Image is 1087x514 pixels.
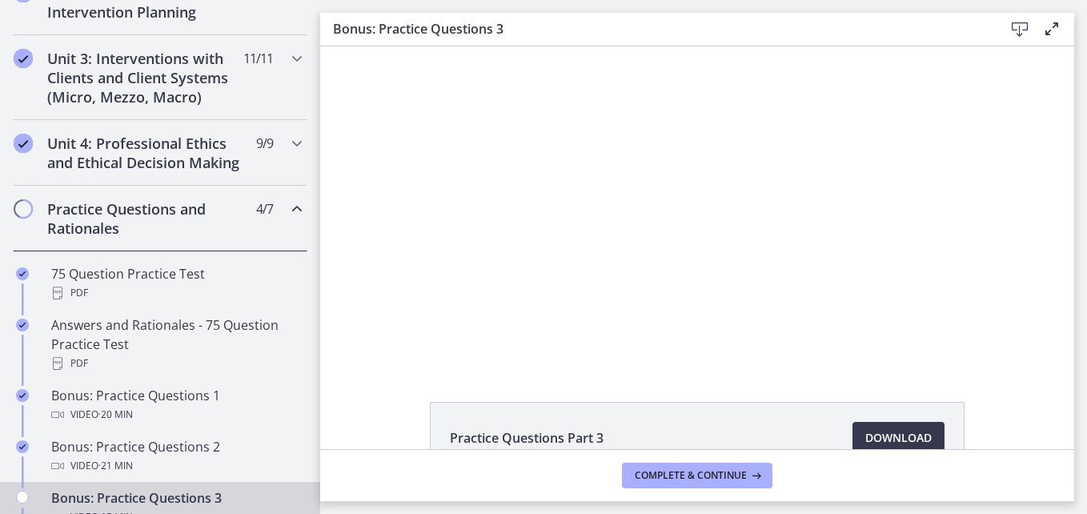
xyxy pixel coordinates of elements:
span: · 20 min [98,405,133,424]
i: Completed [16,440,29,453]
h3: Bonus: Practice Questions 3 [333,19,978,38]
div: Bonus: Practice Questions 2 [51,437,301,476]
div: 75 Question Practice Test [51,264,301,303]
div: Video [51,405,301,424]
button: Complete & continue [622,463,772,488]
iframe: Video Lesson [320,46,1074,365]
span: 11 / 11 [243,49,273,68]
a: Download [852,422,945,454]
div: Answers and Rationales - 75 Question Practice Test [51,315,301,373]
span: 9 / 9 [256,134,273,153]
div: Video [51,456,301,476]
h2: Unit 3: Interventions with Clients and Client Systems (Micro, Mezzo, Macro) [47,49,243,106]
span: 4 / 7 [256,199,273,219]
div: Bonus: Practice Questions 1 [51,386,301,424]
span: Complete & continue [635,469,747,482]
div: PDF [51,283,301,303]
h2: Practice Questions and Rationales [47,199,243,238]
i: Completed [14,134,33,153]
i: Completed [16,267,29,280]
div: PDF [51,354,301,373]
span: Download [865,428,932,448]
i: Completed [16,319,29,331]
h2: Unit 4: Professional Ethics and Ethical Decision Making [47,134,243,172]
span: Practice Questions Part 3 [450,428,604,448]
i: Completed [14,49,33,68]
span: · 21 min [98,456,133,476]
i: Completed [16,389,29,402]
